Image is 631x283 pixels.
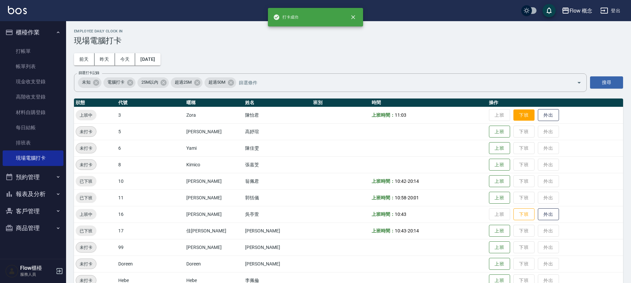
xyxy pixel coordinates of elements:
td: [PERSON_NAME] [243,256,312,272]
button: 客戶管理 [3,203,63,220]
span: 上班中 [76,112,96,119]
th: 時間 [370,99,487,107]
span: 20:14 [408,179,419,184]
p: 服務人員 [20,271,54,277]
div: 超過25M [171,77,203,88]
td: - [370,173,487,189]
span: 已下班 [76,194,96,201]
button: 上班 [489,175,510,187]
td: 8 [117,156,185,173]
span: 未打卡 [76,161,96,168]
span: 電腦打卡 [103,79,129,86]
span: 20:14 [408,228,419,233]
a: 現場電腦打卡 [3,150,63,166]
button: [DATE] [135,53,160,65]
td: 張嘉芠 [243,156,312,173]
img: Logo [8,6,27,14]
h3: 現場電腦打卡 [74,36,623,45]
td: 翁佩君 [243,173,312,189]
button: 昨天 [94,53,115,65]
img: Person [5,264,19,278]
td: 陳佳雯 [243,140,312,156]
button: save [542,4,556,17]
button: close [346,10,360,24]
th: 班別 [312,99,370,107]
button: 今天 [115,53,135,65]
button: 上班 [489,225,510,237]
button: Open [574,77,584,88]
b: 上班時間： [372,195,395,200]
th: 狀態 [74,99,117,107]
span: 上班中 [76,211,96,218]
span: 未知 [78,79,94,86]
button: 上班 [489,241,510,254]
a: 每日結帳 [3,120,63,135]
button: 外出 [538,109,559,121]
td: [PERSON_NAME] [185,123,243,140]
td: 吳亭萱 [243,206,312,222]
button: 上班 [489,258,510,270]
td: Yami [185,140,243,156]
input: 篩選條件 [237,77,565,88]
div: 超過50M [204,77,236,88]
span: 10:42 [395,179,406,184]
button: 上班 [489,126,510,138]
td: 17 [117,222,185,239]
span: 10:43 [395,212,406,217]
td: 16 [117,206,185,222]
td: - [370,222,487,239]
button: 登出 [598,5,623,17]
button: 上班 [489,142,510,154]
th: 暱稱 [185,99,243,107]
a: 現金收支登錄 [3,74,63,89]
span: 未打卡 [76,128,96,135]
td: 郭恬儀 [243,189,312,206]
button: 報表及分析 [3,185,63,203]
td: 11 [117,189,185,206]
td: 佳[PERSON_NAME] [185,222,243,239]
button: Flow 概念 [559,4,595,18]
td: [PERSON_NAME] [243,239,312,256]
b: 上班時間： [372,228,395,233]
td: Kimico [185,156,243,173]
b: 上班時間： [372,112,395,118]
span: 11:03 [395,112,406,118]
span: 20:01 [408,195,419,200]
a: 材料自購登錄 [3,105,63,120]
a: 打帳單 [3,44,63,59]
th: 姓名 [243,99,312,107]
label: 篩選打卡記錄 [79,70,99,75]
td: [PERSON_NAME] [185,239,243,256]
span: 超過25M [171,79,196,86]
button: 上班 [489,192,510,204]
span: 10:58 [395,195,406,200]
td: 陳怡君 [243,107,312,123]
td: [PERSON_NAME] [185,189,243,206]
b: 上班時間： [372,212,395,217]
td: 6 [117,140,185,156]
span: 打卡成功 [273,14,298,20]
button: 預約管理 [3,169,63,186]
div: Flow 概念 [570,7,593,15]
td: 99 [117,239,185,256]
span: 已下班 [76,227,96,234]
td: 5 [117,123,185,140]
button: 商品管理 [3,220,63,237]
th: 代號 [117,99,185,107]
button: 櫃檯作業 [3,24,63,41]
td: [PERSON_NAME] [185,173,243,189]
span: 10:43 [395,228,406,233]
span: 未打卡 [76,261,96,267]
button: 搜尋 [590,76,623,89]
span: 未打卡 [76,244,96,251]
td: [PERSON_NAME] [243,222,312,239]
td: - [370,189,487,206]
h5: Flow櫃檯 [20,265,54,271]
td: Zora [185,107,243,123]
div: 電腦打卡 [103,77,135,88]
b: 上班時間： [372,179,395,184]
button: 下班 [513,208,535,221]
button: 外出 [538,208,559,221]
td: [PERSON_NAME] [185,206,243,222]
td: Doreen [117,256,185,272]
